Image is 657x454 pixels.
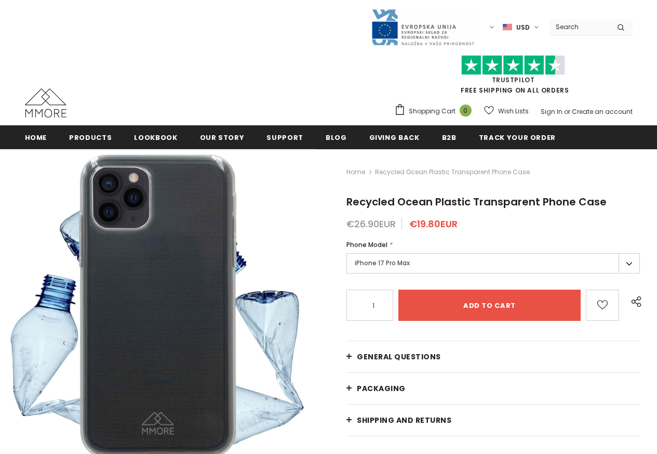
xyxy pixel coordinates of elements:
input: Add to cart [398,290,581,321]
span: FREE SHIPPING ON ALL ORDERS [394,60,633,95]
input: Search Site [549,19,609,34]
span: Giving back [369,133,420,142]
a: Lookbook [134,125,177,149]
span: €26.90EUR [346,217,396,230]
span: Recycled Ocean Plastic Transparent Phone Case [375,166,530,178]
a: B2B [442,125,457,149]
a: Create an account [572,107,633,116]
span: Wish Lists [498,106,529,116]
span: Products [69,133,112,142]
span: support [266,133,303,142]
a: Track your order [479,125,556,149]
a: Sign In [541,107,562,116]
span: Phone Model [346,240,387,249]
span: USD [516,22,530,33]
span: Lookbook [134,133,177,142]
a: General Questions [346,341,640,372]
a: Javni Razpis [371,22,475,31]
a: Trustpilot [492,75,535,84]
span: Blog [326,133,347,142]
span: Home [25,133,47,142]
span: B2B [442,133,457,142]
a: support [266,125,303,149]
a: PACKAGING [346,373,640,404]
span: Track your order [479,133,556,142]
label: iPhone 17 Pro Max [346,253,640,274]
a: Shipping and returns [346,405,640,436]
span: €19.80EUR [409,217,458,230]
a: Home [25,125,47,149]
span: Shipping and returns [357,415,451,425]
span: or [564,107,570,116]
span: PACKAGING [357,383,406,394]
span: Shopping Cart [409,106,455,116]
img: Javni Razpis [371,8,475,46]
a: Shopping Cart 0 [394,103,477,119]
span: General Questions [357,352,441,362]
span: 0 [460,105,472,116]
a: Wish Lists [484,102,529,120]
img: USD [503,23,512,32]
img: MMORE Cases [25,88,66,118]
a: Blog [326,125,347,149]
a: Our Story [200,125,245,149]
span: Recycled Ocean Plastic Transparent Phone Case [346,194,607,209]
a: Giving back [369,125,420,149]
a: Products [69,125,112,149]
img: Trust Pilot Stars [461,55,565,75]
span: Our Story [200,133,245,142]
a: Home [346,166,365,178]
